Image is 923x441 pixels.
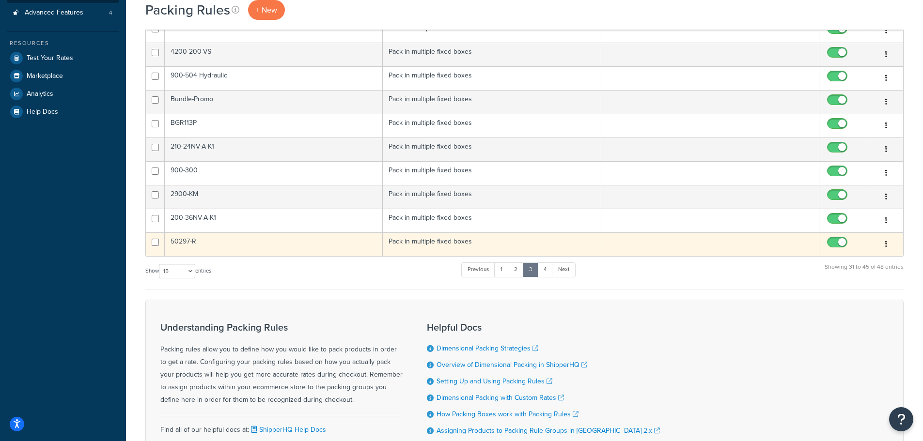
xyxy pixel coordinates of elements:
td: Pack in multiple fixed boxes [383,19,601,43]
a: ShipperHQ Help Docs [249,425,326,435]
td: Pack in multiple fixed boxes [383,232,601,256]
a: Advanced Features 4 [7,4,119,22]
td: 200-36NV-A-K1 [165,209,383,232]
a: Test Your Rates [7,49,119,67]
a: 2 [508,262,524,277]
h3: Helpful Docs [427,322,660,333]
a: Setting Up and Using Packing Rules [437,376,552,386]
td: Bundle-Promo [165,90,383,114]
a: Next [552,262,576,277]
button: Open Resource Center [889,407,913,431]
h3: Understanding Packing Rules [160,322,403,333]
a: Help Docs [7,103,119,121]
td: Pack in multiple fixed boxes [383,185,601,209]
span: Help Docs [27,108,58,116]
a: 3 [523,262,538,277]
a: Assigning Products to Packing Rule Groups in [GEOGRAPHIC_DATA] 2.x [437,426,660,436]
td: Pack in multiple fixed boxes [383,137,601,161]
span: Analytics [27,90,53,98]
span: Advanced Features [25,9,83,17]
div: Resources [7,39,119,47]
label: Show entries [145,264,211,278]
a: Overview of Dimensional Packing in ShipperHQ [437,360,587,370]
td: 4200-200-VS [165,43,383,66]
select: Showentries [159,264,195,278]
td: 50297-R [165,232,383,256]
td: BGR113P [165,114,383,137]
div: Showing 31 to 45 of 48 entries [825,261,904,282]
td: Pack in multiple fixed boxes [383,43,601,66]
td: 900-504 Hydraulic [165,66,383,90]
span: Test Your Rates [27,54,73,62]
a: Dimensional Packing Strategies [437,343,538,353]
div: Packing rules allow you to define how you would like to pack products in order to get a rate. Con... [160,322,403,406]
a: 4 [537,262,553,277]
h1: Packing Rules [145,0,230,19]
a: Analytics [7,85,119,103]
td: Pack in multiple fixed boxes [383,66,601,90]
td: Pack in multiple fixed boxes [383,209,601,232]
a: How Packing Boxes work with Packing Rules [437,409,579,419]
td: Pack in multiple fixed boxes [383,90,601,114]
td: 900-300 [165,161,383,185]
span: Marketplace [27,72,63,80]
a: Dimensional Packing with Custom Rates [437,393,564,403]
td: Pack in multiple fixed boxes [383,161,601,185]
td: 210-24NV-A-K1 [165,137,383,161]
td: 2900-KM [165,185,383,209]
li: Advanced Features [7,4,119,22]
div: Find all of our helpful docs at: [160,416,403,436]
a: Marketplace [7,67,119,85]
a: Previous [461,262,495,277]
a: 1 [494,262,509,277]
span: 4 [109,9,112,17]
td: Pack in multiple fixed boxes [383,114,601,137]
td: BGR114P [165,19,383,43]
span: + New [256,4,277,15]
